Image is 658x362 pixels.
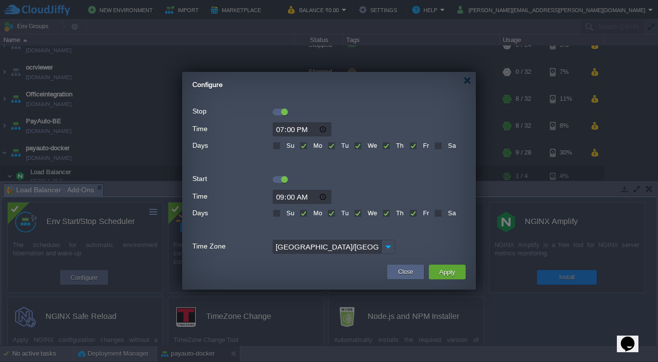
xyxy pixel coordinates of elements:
[192,139,272,152] label: Days
[339,209,349,217] label: Tu
[311,142,322,149] label: Mo
[365,209,377,217] label: We
[446,209,456,217] label: Sa
[192,206,272,220] label: Days
[617,323,648,352] iframe: chat widget
[398,267,413,277] button: Close
[365,142,377,149] label: We
[192,105,272,118] label: Stop
[192,122,272,136] label: Time
[394,209,403,217] label: Th
[339,142,349,149] label: Tu
[192,240,272,253] label: Time Zone
[436,266,458,278] button: Apply
[192,81,223,89] span: Configure
[284,209,294,217] label: Su
[311,209,322,217] label: Mo
[446,142,456,149] label: Sa
[421,209,429,217] label: Fr
[394,142,403,149] label: Th
[284,142,294,149] label: Su
[192,190,272,203] label: Time
[192,172,272,185] label: Start
[421,142,429,149] label: Fr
